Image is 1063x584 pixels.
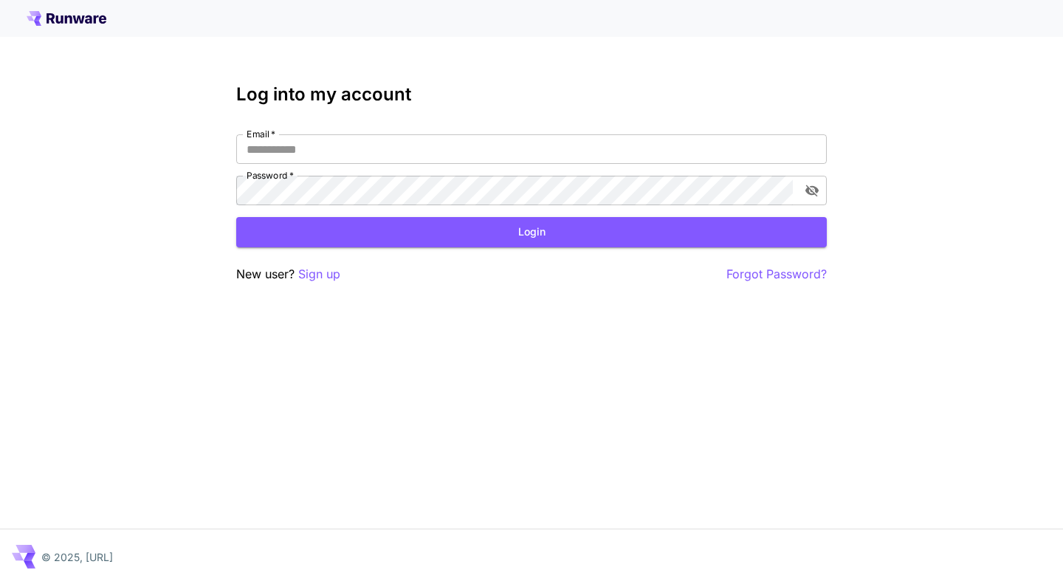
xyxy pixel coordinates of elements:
[41,549,113,565] p: © 2025, [URL]
[298,265,340,284] button: Sign up
[236,265,340,284] p: New user?
[247,128,275,140] label: Email
[247,169,294,182] label: Password
[236,84,827,105] h3: Log into my account
[726,265,827,284] button: Forgot Password?
[799,177,825,204] button: toggle password visibility
[236,217,827,247] button: Login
